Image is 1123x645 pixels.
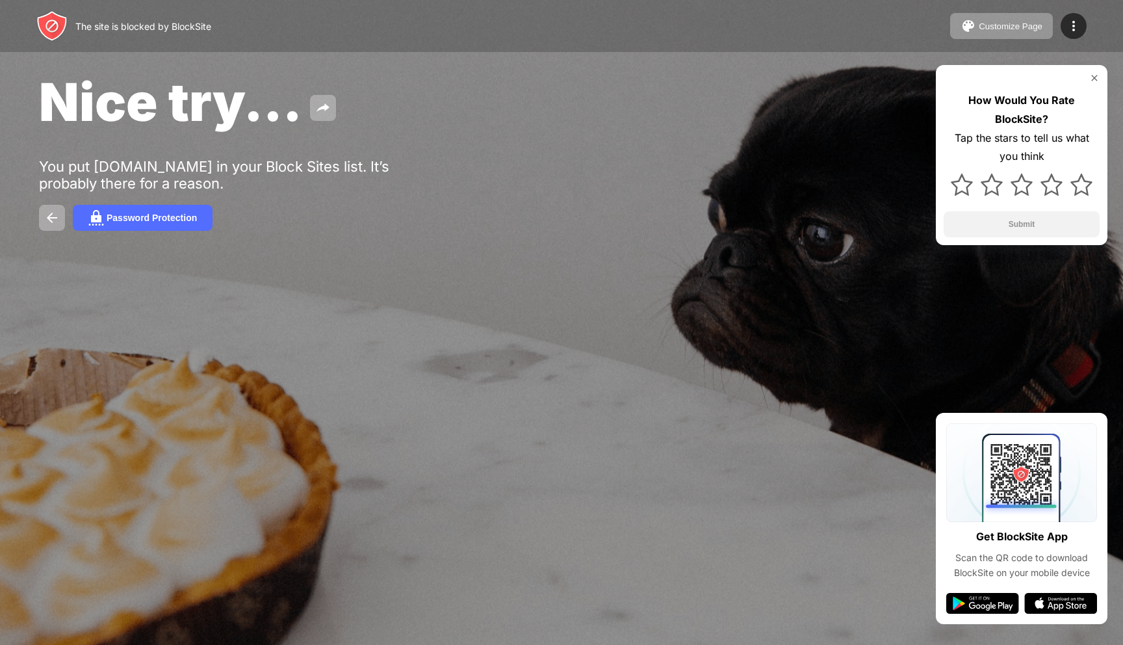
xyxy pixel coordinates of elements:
img: password.svg [88,210,104,226]
img: menu-icon.svg [1066,18,1081,34]
img: share.svg [315,100,331,116]
img: star.svg [1070,174,1092,196]
img: back.svg [44,210,60,226]
div: Password Protection [107,213,197,223]
img: pallet.svg [961,18,976,34]
div: Scan the QR code to download BlockSite on your mobile device [946,551,1097,580]
button: Customize Page [950,13,1053,39]
div: You put [DOMAIN_NAME] in your Block Sites list. It’s probably there for a reason. [39,158,441,192]
img: qrcode.svg [946,423,1097,522]
div: Customize Page [979,21,1042,31]
div: Tap the stars to tell us what you think [944,129,1100,166]
img: rate-us-close.svg [1089,73,1100,83]
span: Nice try... [39,70,302,133]
img: header-logo.svg [36,10,68,42]
button: Password Protection [73,205,213,231]
img: star.svg [981,174,1003,196]
img: star.svg [1040,174,1063,196]
div: The site is blocked by BlockSite [75,21,211,32]
img: star.svg [1011,174,1033,196]
div: How Would You Rate BlockSite? [944,91,1100,129]
img: app-store.svg [1024,593,1097,614]
img: star.svg [951,174,973,196]
button: Submit [944,211,1100,237]
img: google-play.svg [946,593,1019,614]
div: Get BlockSite App [976,527,1068,546]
